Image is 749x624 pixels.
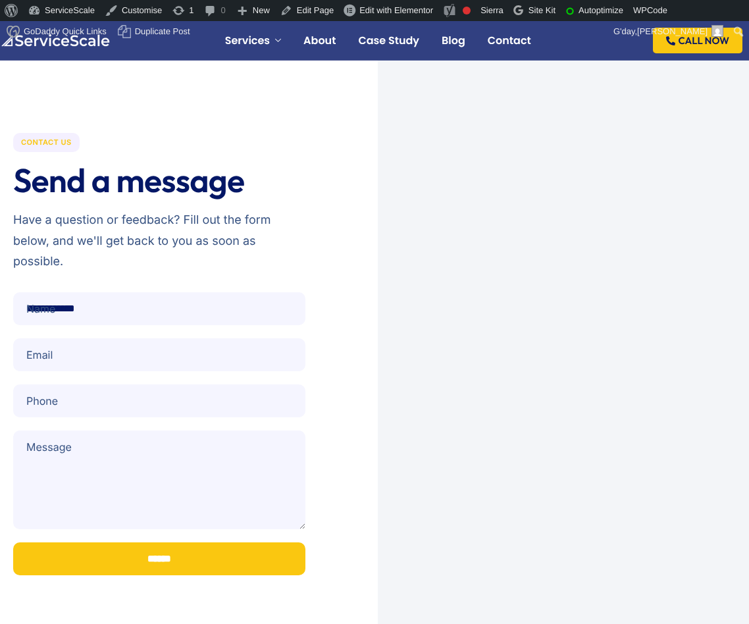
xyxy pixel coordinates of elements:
span: GoDaddy Quick Links [24,21,107,42]
a: Services [225,36,281,46]
h1: Send a message [13,161,305,200]
a: Contact [488,36,531,46]
a: About [303,36,336,46]
a: G'day, [609,21,729,42]
iframe: Richmond Australia [378,255,749,453]
div: Needs improvement [463,7,471,14]
span: Duplicate Post [135,21,190,42]
a: Blog [442,36,465,46]
span: [PERSON_NAME] [637,26,708,36]
p: Have a question or feedback? Fill out the form below, and we'll get back to you as soon as possible. [13,210,305,273]
span: Edit with Elementor [359,5,433,15]
span: CALL NOW [679,36,729,45]
form: Contact form [13,292,305,575]
a: Case Study [358,36,419,46]
span: Site Kit [529,5,555,15]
